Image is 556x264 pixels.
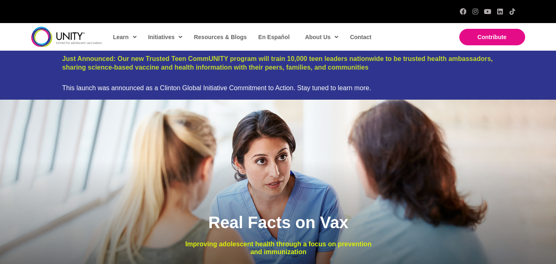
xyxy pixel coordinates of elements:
[350,34,371,40] span: Contact
[497,8,503,15] a: LinkedIn
[62,55,493,71] a: Just Announced: Our new Trusted Teen CommUNITY program will train 10,000 teen leaders nationwide ...
[190,28,250,47] a: Resources & Blogs
[31,27,102,47] img: unity-logo-dark
[148,31,183,43] span: Initiatives
[346,28,375,47] a: Contact
[305,31,338,43] span: About Us
[484,8,491,15] a: YouTube
[208,213,348,231] span: Real Facts on Vax
[301,28,342,47] a: About Us
[194,34,247,40] span: Resources & Blogs
[179,240,378,256] p: Improving adolescent health through a focus on prevention and immunization
[477,34,507,40] span: Contribute
[113,31,137,43] span: Learn
[258,34,290,40] span: En Español
[459,29,525,45] a: Contribute
[509,8,516,15] a: TikTok
[460,8,466,15] a: Facebook
[62,84,494,92] div: This launch was announced as a Clinton Global Initiative Commitment to Action. Stay tuned to lear...
[472,8,479,15] a: Instagram
[254,28,293,47] a: En Español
